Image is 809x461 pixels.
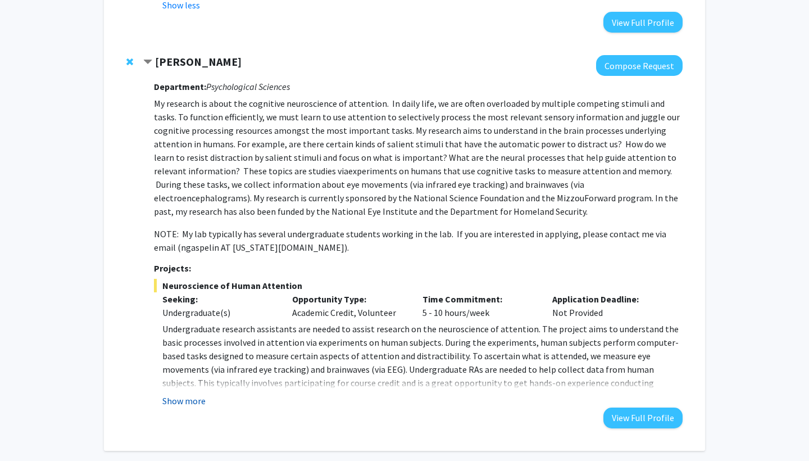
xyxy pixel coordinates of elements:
[155,55,242,69] strong: [PERSON_NAME]
[162,306,276,319] div: Undergraduate(s)
[162,322,683,417] p: Undergraduate research assistants are needed to assist research on the neuroscience of attention....
[284,292,414,319] div: Academic Credit, Volunteer
[126,57,133,66] span: Remove Nicholas Gaspelin from bookmarks
[162,394,206,408] button: Show more
[154,279,683,292] span: Neuroscience of Human Attention
[422,292,536,306] p: Time Commitment:
[154,165,678,217] span: experiments on humans that use cognitive tasks to measure attention and memory. During these task...
[143,58,152,67] span: Contract Nicholas Gaspelin Bookmark
[292,292,406,306] p: Opportunity Type:
[154,81,206,92] strong: Department:
[603,408,683,428] button: View Full Profile
[596,55,683,76] button: Compose Request to Nicholas Gaspelin
[603,12,683,33] button: View Full Profile
[544,292,674,319] div: Not Provided
[154,228,666,253] span: NOTE: My lab typically has several undergraduate students working in the lab. If you are interest...
[552,292,666,306] p: Application Deadline:
[8,410,48,453] iframe: Chat
[414,292,544,319] div: 5 - 10 hours/week
[154,263,191,274] strong: Projects:
[206,81,290,92] i: Psychological Sciences
[154,97,683,218] p: My research is about the cognitive neuroscience of attention. In daily life, we are often overloa...
[162,292,276,306] p: Seeking:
